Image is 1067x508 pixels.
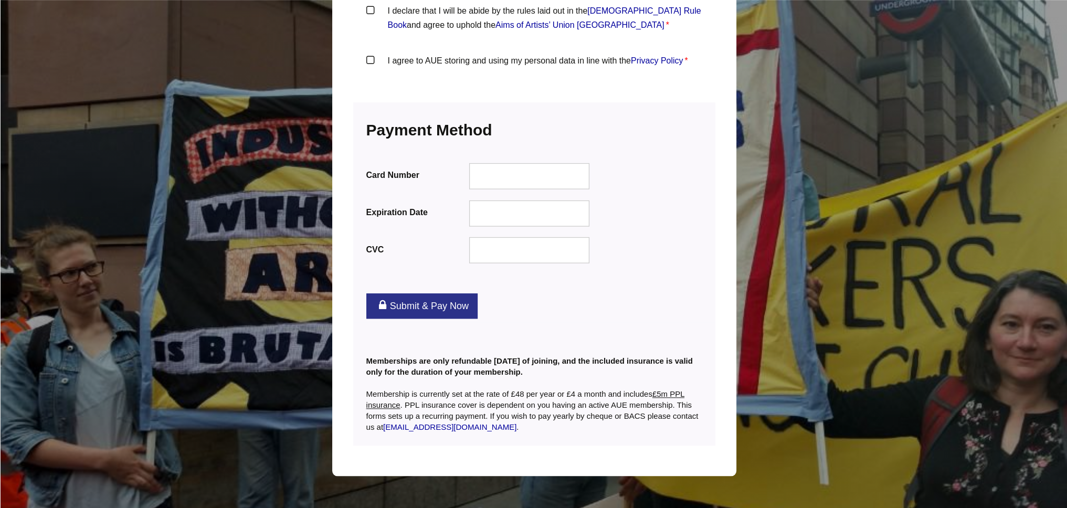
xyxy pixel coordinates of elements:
[383,422,516,431] a: [EMAIL_ADDRESS][DOMAIN_NAME]
[366,54,702,85] label: I agree to AUE storing and using my personal data in line with the
[366,242,467,257] label: CVC
[366,293,478,319] a: Submit & Pay Now
[366,389,684,409] a: £5m PPL insurance
[366,205,467,219] label: Expiration Date
[366,356,693,376] b: Memberships are only refundable [DATE] of joining, and the included insurance is valid only for t...
[477,245,583,256] iframe: Secure CVC input frame
[366,4,702,35] label: I declare that I will be abide by the rules laid out in the and agree to uphold the
[477,207,583,219] iframe: Secure expiration date input frame
[366,389,699,431] span: Membership is currently set at the rate of £48 per year or £4 a month and includes . PPL insuranc...
[388,6,701,29] a: [DEMOGRAPHIC_DATA] Rule Book
[631,56,683,65] a: Privacy Policy
[477,171,583,182] iframe: Secure card number input frame
[495,20,664,29] a: Aims of Artists’ Union [GEOGRAPHIC_DATA]
[366,168,467,182] label: Card Number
